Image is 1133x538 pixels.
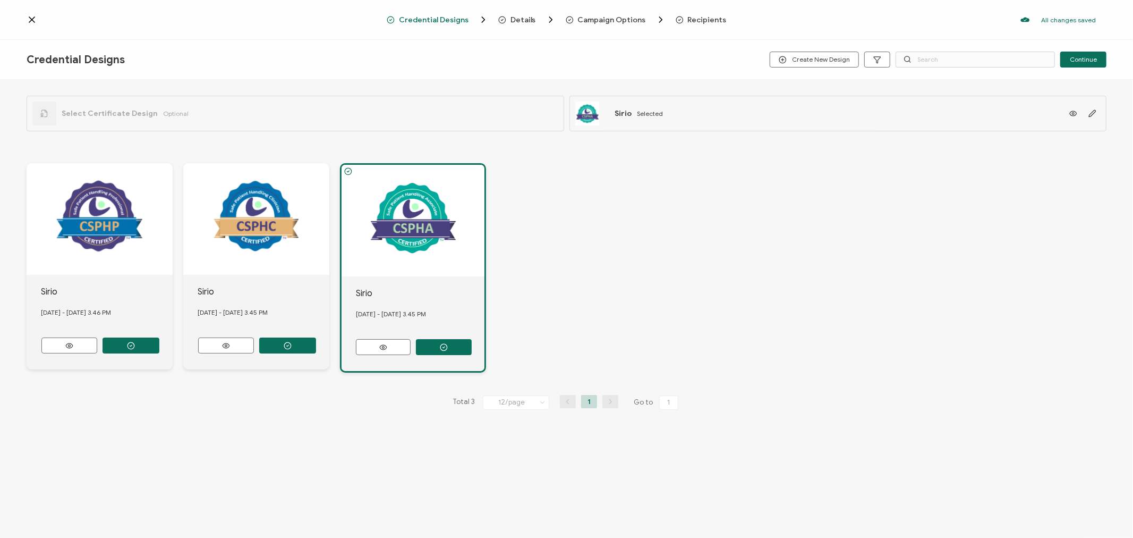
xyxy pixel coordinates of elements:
[634,395,680,410] span: Go to
[356,287,484,300] div: Sirio
[498,14,556,25] span: Details
[896,52,1055,68] input: Search
[637,110,663,117] span: Selected
[676,16,727,24] span: Recipients
[510,16,536,24] span: Details
[615,109,632,118] span: Sirio
[566,14,666,25] span: Campaign Options
[27,53,125,66] span: Credential Designs
[198,285,330,298] div: Sirio
[399,16,468,24] span: Credential Designs
[387,14,489,25] span: Credential Designs
[41,298,173,327] div: [DATE] - [DATE] 3.46 PM
[1080,487,1133,538] iframe: Chat Widget
[688,16,727,24] span: Recipients
[41,285,173,298] div: Sirio
[483,396,549,410] input: Select
[578,16,646,24] span: Campaign Options
[1070,56,1097,63] span: Continue
[779,56,850,64] span: Create New Design
[62,109,158,118] span: Select Certificate Design
[387,14,747,25] div: Breadcrumb
[453,395,475,410] span: Total 3
[770,52,859,68] button: Create New Design
[163,110,189,117] span: Optional
[356,300,484,329] div: [DATE] - [DATE] 3.45 PM
[1060,52,1106,68] button: Continue
[198,298,330,327] div: [DATE] - [DATE] 3.45 PM
[1041,16,1096,24] p: All changes saved
[581,395,597,408] li: 1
